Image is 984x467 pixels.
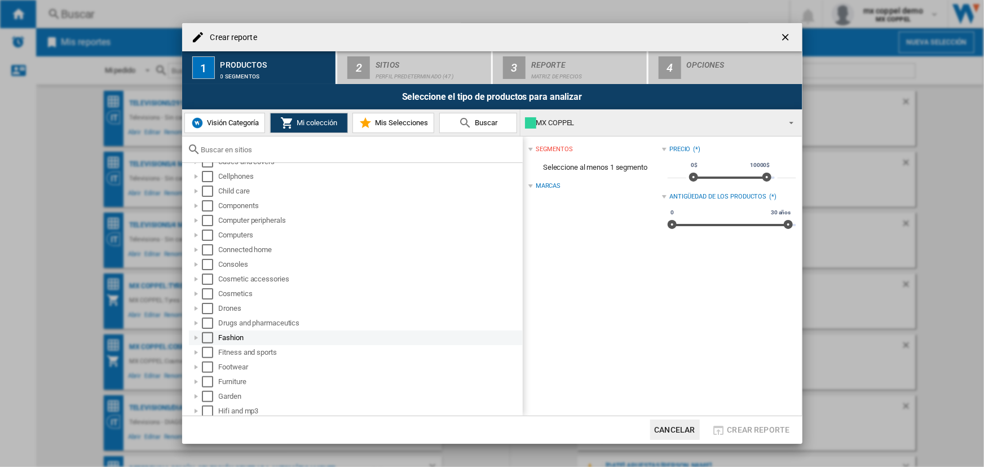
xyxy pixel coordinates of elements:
[294,118,337,127] span: Mi colección
[372,118,428,127] span: Mis Selecciones
[202,230,219,241] md-checkbox: Select
[219,259,521,270] div: Consoles
[528,157,662,178] span: Seleccione al menos 1 segmento
[376,68,487,80] div: Perfil predeterminado (47)
[748,161,771,170] span: 10000$
[202,171,219,182] md-checkbox: Select
[201,146,517,154] input: Buscar en sitios
[669,208,676,217] span: 0
[219,230,521,241] div: Computers
[202,186,219,197] md-checkbox: Select
[531,68,642,80] div: Matriz de precios
[192,56,215,79] div: 1
[709,420,793,440] button: Crear reporte
[202,332,219,343] md-checkbox: Select
[219,332,521,343] div: Fashion
[219,406,521,417] div: Hifi and mp3
[202,244,219,255] md-checkbox: Select
[204,118,259,127] span: Visión Categoría
[219,318,521,329] div: Drugs and pharmaceutics
[219,288,521,299] div: Cosmetics
[769,208,792,217] span: 30 años
[531,56,642,68] div: Reporte
[182,84,802,109] div: Seleccione el tipo de productos para analizar
[202,406,219,417] md-checkbox: Select
[202,318,219,329] md-checkbox: Select
[202,274,219,285] md-checkbox: Select
[219,200,521,212] div: Components
[219,244,521,255] div: Connected home
[775,26,798,49] button: getI18NText('BUTTONS.CLOSE_DIALOG')
[525,115,779,131] div: MX COPPEL
[220,56,332,68] div: Productos
[352,113,434,133] button: Mis Selecciones
[503,56,526,79] div: 3
[202,259,219,270] md-checkbox: Select
[780,32,793,45] ng-md-icon: getI18NText('BUTTONS.CLOSE_DIALOG')
[376,56,487,68] div: Sitios
[493,51,648,84] button: 3 Reporte Matriz de precios
[536,145,573,154] div: segmentos
[220,68,332,80] div: 0 segmentos
[202,362,219,373] md-checkbox: Select
[219,376,521,387] div: Furniture
[202,391,219,402] md-checkbox: Select
[219,171,521,182] div: Cellphones
[219,347,521,358] div: Fitness and sports
[648,51,802,84] button: 4 Opciones
[650,420,700,440] button: Cancelar
[205,32,257,43] h4: Crear reporte
[659,56,681,79] div: 4
[473,118,498,127] span: Buscar
[219,362,521,373] div: Footwear
[347,56,370,79] div: 2
[202,376,219,387] md-checkbox: Select
[727,425,790,434] span: Crear reporte
[536,182,561,191] div: Marcas
[202,200,219,212] md-checkbox: Select
[202,347,219,358] md-checkbox: Select
[270,113,348,133] button: Mi colección
[202,288,219,299] md-checkbox: Select
[219,391,521,402] div: Garden
[202,215,219,226] md-checkbox: Select
[687,56,798,68] div: Opciones
[337,51,492,84] button: 2 Sitios Perfil predeterminado (47)
[219,215,521,226] div: Computer peripherals
[669,145,690,154] div: Precio
[689,161,699,170] span: 0$
[182,51,337,84] button: 1 Productos 0 segmentos
[219,274,521,285] div: Cosmetic accessories
[669,192,766,201] div: Antigüedad de los productos
[184,113,265,133] button: Visión Categoría
[219,186,521,197] div: Child care
[191,116,204,130] img: wiser-icon-blue.png
[219,303,521,314] div: Drones
[202,303,219,314] md-checkbox: Select
[439,113,517,133] button: Buscar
